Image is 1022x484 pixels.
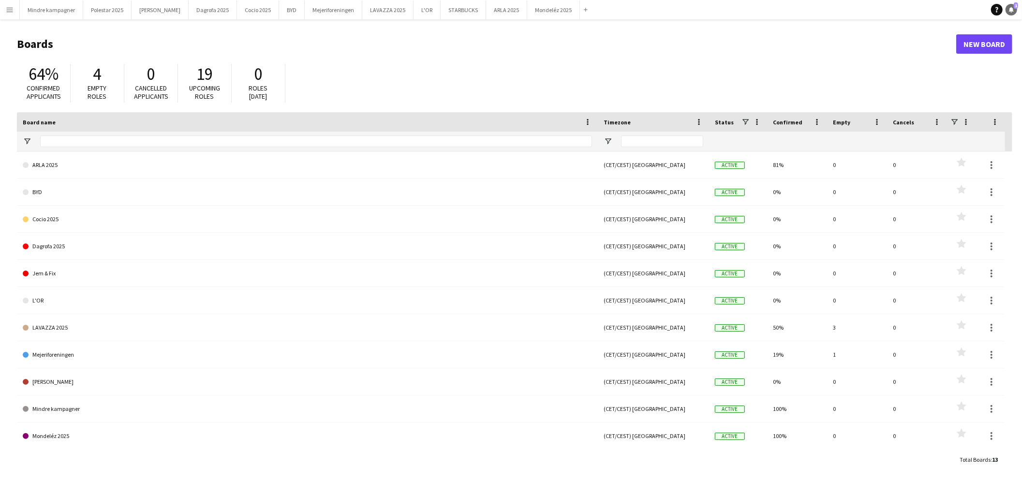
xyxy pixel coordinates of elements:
span: Cancelled applicants [134,84,168,101]
span: 64% [29,63,59,85]
div: 0 [887,368,947,395]
span: Active [715,270,745,277]
div: (CET/CEST) [GEOGRAPHIC_DATA] [598,260,709,287]
div: 0% [767,206,827,232]
span: 0 [254,63,263,85]
span: Empty [833,119,850,126]
button: BYD [279,0,305,19]
button: L'OR [414,0,441,19]
span: Confirmed applicants [27,84,61,101]
span: Upcoming roles [189,84,220,101]
div: 81% [767,151,827,178]
div: 0 [827,206,887,232]
div: : [960,450,998,469]
a: Mondeléz 2025 [23,423,592,450]
div: (CET/CEST) [GEOGRAPHIC_DATA] [598,314,709,341]
div: 0% [767,233,827,259]
span: Active [715,378,745,386]
a: Mindre kampagner [23,395,592,423]
div: 0 [887,423,947,449]
div: 19% [767,341,827,368]
button: STARBUCKS [441,0,486,19]
div: 50% [767,314,827,341]
button: Open Filter Menu [604,137,612,146]
span: Cancels [893,119,914,126]
span: Active [715,162,745,169]
span: Active [715,351,745,359]
div: 0 [887,233,947,259]
div: 0 [887,314,947,341]
span: Active [715,189,745,196]
span: Active [715,406,745,413]
div: 0 [827,423,887,449]
div: (CET/CEST) [GEOGRAPHIC_DATA] [598,206,709,232]
a: ARLA 2025 [23,151,592,179]
div: 100% [767,395,827,422]
span: Board name [23,119,56,126]
div: 0 [827,287,887,314]
button: Polestar 2025 [83,0,132,19]
div: 0 [827,368,887,395]
div: (CET/CEST) [GEOGRAPHIC_DATA] [598,233,709,259]
span: Active [715,324,745,332]
button: Cocio 2025 [237,0,279,19]
a: [PERSON_NAME] [23,368,592,395]
div: 1 [827,341,887,368]
span: 1 [1014,2,1018,9]
button: ARLA 2025 [486,0,527,19]
div: (CET/CEST) [GEOGRAPHIC_DATA] [598,423,709,449]
a: BYD [23,179,592,206]
a: Mejeriforeningen [23,341,592,368]
div: (CET/CEST) [GEOGRAPHIC_DATA] [598,179,709,205]
div: 0% [767,179,827,205]
a: Dagrofa 2025 [23,233,592,260]
button: Dagrofa 2025 [189,0,237,19]
a: 1 [1006,4,1017,15]
div: 0% [767,260,827,287]
div: 0 [887,260,947,287]
div: 0 [887,179,947,205]
div: 0 [827,233,887,259]
a: LAVAZZA 2025 [23,314,592,341]
div: (CET/CEST) [GEOGRAPHIC_DATA] [598,287,709,314]
button: Open Filter Menu [23,137,31,146]
span: 0 [147,63,155,85]
input: Timezone Filter Input [621,136,703,147]
span: Total Boards [960,456,991,463]
div: 0 [827,395,887,422]
div: (CET/CEST) [GEOGRAPHIC_DATA] [598,368,709,395]
button: LAVAZZA 2025 [362,0,414,19]
span: Confirmed [773,119,802,126]
span: 4 [93,63,102,85]
div: 0 [827,260,887,287]
div: 0 [827,151,887,178]
div: 0 [887,151,947,178]
span: Empty roles [88,84,107,101]
div: (CET/CEST) [GEOGRAPHIC_DATA] [598,395,709,422]
div: 0% [767,368,827,395]
div: 0% [767,287,827,314]
span: Active [715,243,745,250]
span: Roles [DATE] [249,84,268,101]
span: Active [715,216,745,223]
input: Board name Filter Input [40,136,592,147]
div: (CET/CEST) [GEOGRAPHIC_DATA] [598,341,709,368]
span: Status [715,119,734,126]
div: 0 [887,341,947,368]
span: Timezone [604,119,631,126]
div: 0 [887,287,947,314]
button: Mejeriforeningen [305,0,362,19]
div: 0 [827,179,887,205]
a: Jem & Fix [23,260,592,287]
div: 0 [887,395,947,422]
h1: Boards [17,37,956,51]
button: Mindre kampagner [20,0,83,19]
span: 13 [992,456,998,463]
span: Active [715,433,745,440]
span: 19 [196,63,213,85]
div: 0 [887,206,947,232]
div: 100% [767,423,827,449]
button: Mondeléz 2025 [527,0,580,19]
a: Cocio 2025 [23,206,592,233]
span: Active [715,297,745,304]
